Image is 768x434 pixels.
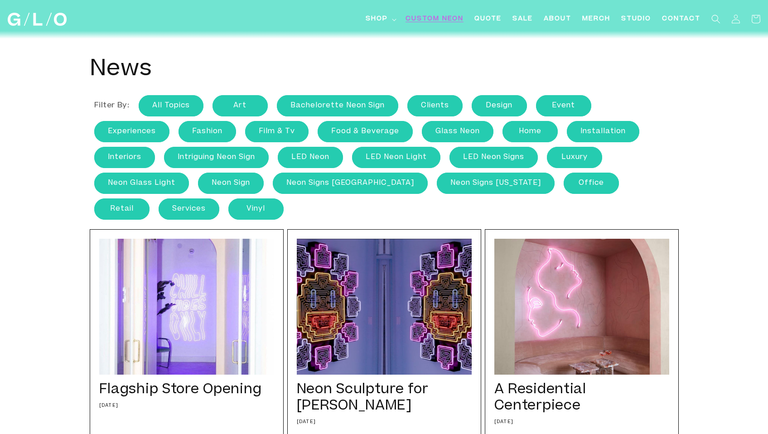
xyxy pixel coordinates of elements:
[159,198,219,220] a: services
[536,95,591,116] a: event
[245,121,309,142] a: film & tv
[94,99,130,112] li: Filter by:
[582,14,610,24] span: Merch
[400,9,469,29] a: Custom Neon
[90,57,679,84] h1: News
[407,95,463,116] a: clients
[94,147,155,168] a: interiors
[507,9,538,29] a: SALE
[538,9,577,29] a: About
[179,121,236,142] a: fashion
[139,95,203,116] a: All Topics
[706,9,726,29] summary: Search
[512,14,533,24] span: SALE
[277,95,398,116] a: Bachelorette Neon Sign
[228,198,284,220] a: Vinyl
[662,14,700,24] span: Contact
[616,9,657,29] a: Studio
[502,121,558,142] a: home
[4,10,70,29] a: GLO Studio
[547,147,602,168] a: luxury
[318,121,413,142] a: food & beverage
[8,13,67,26] img: GLO Studio
[366,14,388,24] span: Shop
[278,147,343,168] a: LED Neon
[437,173,555,194] a: neon signs [US_STATE]
[164,147,269,168] a: intriguing neon sign
[657,9,706,29] a: Contact
[94,173,189,194] a: neon glass light
[449,147,538,168] a: LED neon signs
[94,198,150,220] a: retail
[621,14,651,24] span: Studio
[469,9,507,29] a: Quote
[360,9,400,29] summary: Shop
[406,14,464,24] span: Custom Neon
[605,307,768,434] iframe: Chat Widget
[213,95,268,116] a: art
[544,14,571,24] span: About
[273,173,428,194] a: neon signs [GEOGRAPHIC_DATA]
[564,173,619,194] a: office
[422,121,493,142] a: Glass Neon
[474,14,502,24] span: Quote
[198,173,264,194] a: neon sign
[472,95,527,116] a: Design
[352,147,440,168] a: LED neon light
[577,9,616,29] a: Merch
[94,121,169,142] a: experiences
[567,121,639,142] a: Installation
